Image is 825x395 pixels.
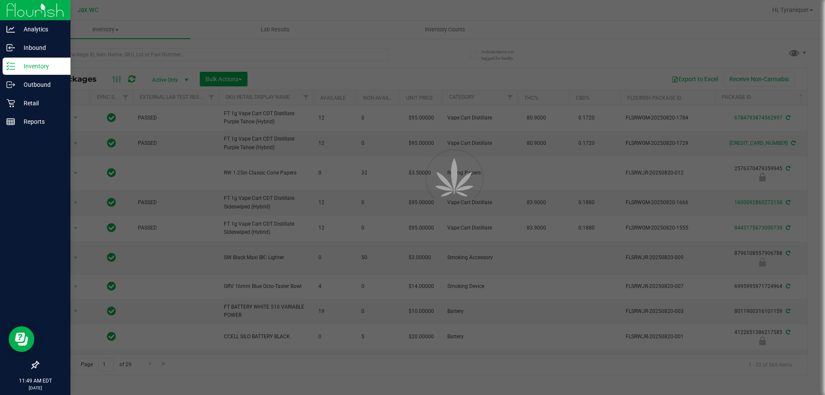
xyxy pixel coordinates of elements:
[15,80,67,90] p: Outbound
[6,25,15,34] inline-svg: Analytics
[4,377,67,385] p: 11:49 AM EDT
[15,116,67,127] p: Reports
[15,43,67,53] p: Inbound
[9,326,34,352] iframe: Resource center
[15,24,67,34] p: Analytics
[6,117,15,126] inline-svg: Reports
[6,80,15,89] inline-svg: Outbound
[15,61,67,71] p: Inventory
[15,98,67,108] p: Retail
[6,99,15,107] inline-svg: Retail
[6,43,15,52] inline-svg: Inbound
[6,62,15,70] inline-svg: Inventory
[4,385,67,391] p: [DATE]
